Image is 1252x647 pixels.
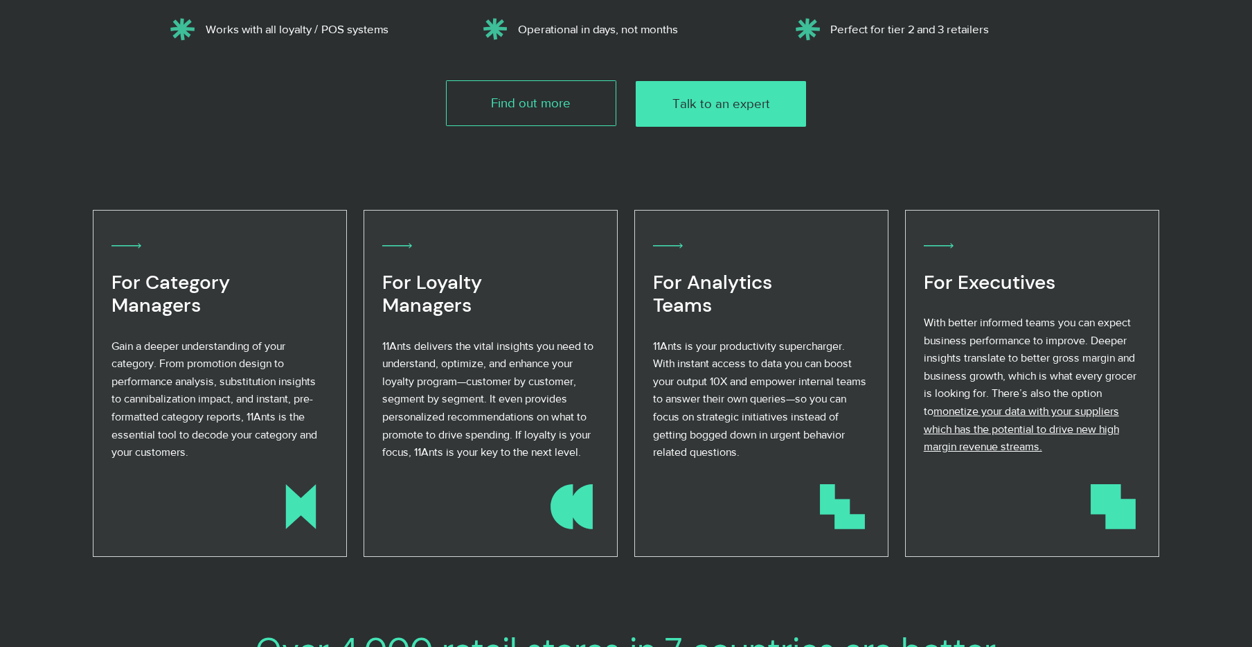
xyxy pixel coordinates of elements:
[653,292,712,318] span: Teams
[518,22,772,36] p: Operational in days, not months
[672,95,770,113] span: Talk to an expert
[924,405,1119,452] span: monetize your data with your suppliers which has the potential to drive new high margin revenue s...
[830,22,1084,36] p: Perfect for tier 2 and 3 retailers
[382,269,482,295] span: For Loyalty
[382,340,593,459] span: 11Ants delivers the vital insights you need to understand, optimize, and enhance your loyalty pro...
[653,269,772,295] span: For Analytics
[111,269,230,319] span: For Category Managers
[491,94,571,112] span: Find out more
[382,292,472,318] span: Managers
[446,80,616,126] a: Find out more
[636,81,806,127] a: Talk to an expert
[206,22,460,36] p: Works with all loyalty / POS systems
[924,269,1055,295] span: For Executives
[653,340,866,459] span: 11Ants is your productivity supercharger. With instant access to data you can boost your output 1...
[111,340,317,459] span: Gain a deeper understanding of your category. From promotion design to performance analysis, subs...
[924,317,1136,417] span: With better informed teams you can expect business performance to improve. Deeper insights transl...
